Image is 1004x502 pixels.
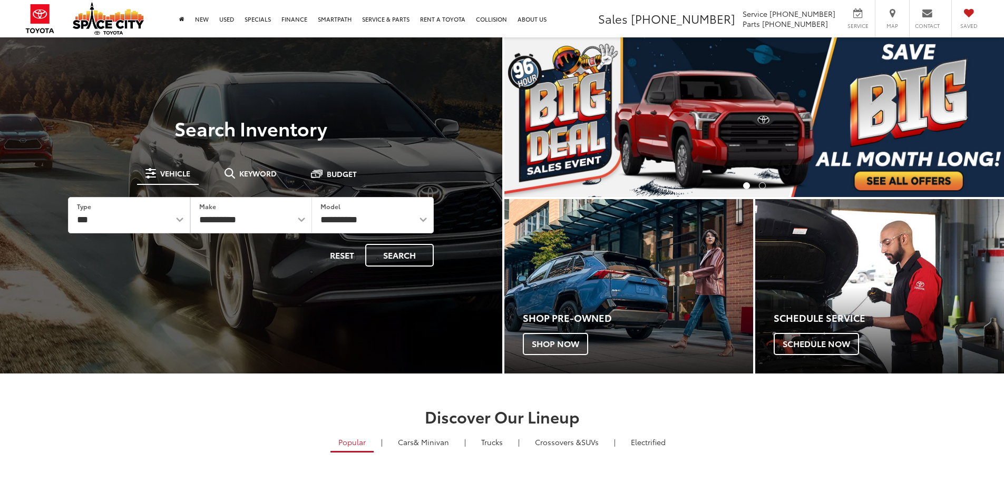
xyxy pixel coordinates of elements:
span: Vehicle [160,170,190,177]
li: | [515,437,522,447]
li: | [611,437,618,447]
li: | [378,437,385,447]
a: Cars [390,433,457,451]
a: Electrified [623,433,674,451]
h3: Search Inventory [44,117,458,139]
a: Schedule Service Schedule Now [755,199,1004,373]
span: Crossovers & [535,437,581,447]
button: Click to view next picture. [929,58,1004,176]
li: | [462,437,469,447]
span: Schedule Now [774,333,859,355]
div: Toyota [504,199,753,373]
a: Shop Pre-Owned Shop Now [504,199,753,373]
span: [PHONE_NUMBER] [769,8,835,19]
h4: Schedule Service [774,313,1004,323]
span: Keyword [239,170,277,177]
span: Sales [598,10,628,27]
h4: Shop Pre-Owned [523,313,753,323]
span: Saved [957,22,980,29]
span: [PHONE_NUMBER] [631,10,735,27]
span: Service [743,8,767,19]
span: Budget [327,170,357,178]
label: Make [199,202,216,211]
li: Go to slide number 2. [759,182,766,189]
span: Service [846,22,870,29]
div: Toyota [755,199,1004,373]
button: Click to view previous picture. [504,58,579,176]
label: Model [320,202,340,211]
span: Parts [743,18,760,29]
h2: Discover Our Lineup [131,408,874,425]
a: Popular [330,433,374,452]
label: Type [77,202,91,211]
img: Space City Toyota [73,2,144,35]
span: Contact [915,22,940,29]
span: [PHONE_NUMBER] [762,18,828,29]
a: SUVs [527,433,607,451]
span: Map [881,22,904,29]
li: Go to slide number 1. [743,182,750,189]
button: Search [365,244,434,267]
span: Shop Now [523,333,588,355]
a: Trucks [473,433,511,451]
span: & Minivan [414,437,449,447]
button: Reset [321,244,363,267]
